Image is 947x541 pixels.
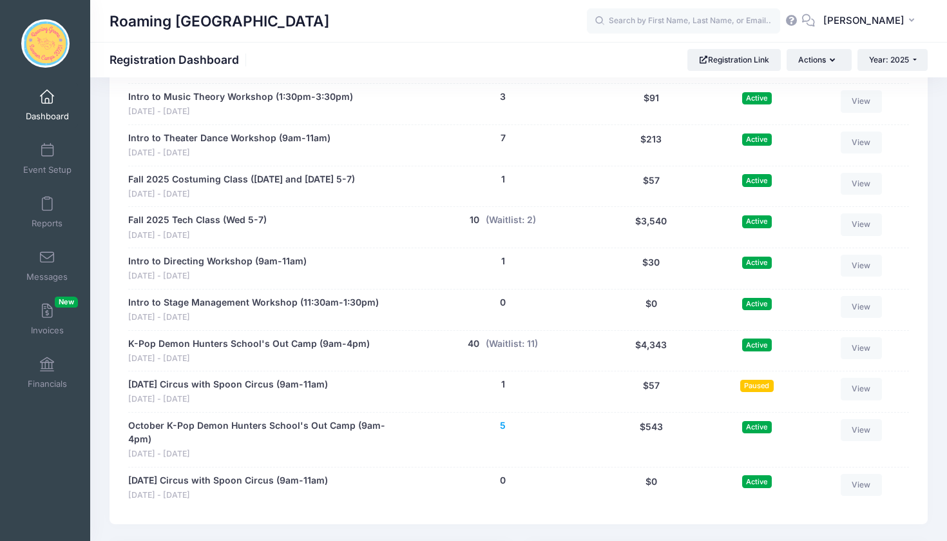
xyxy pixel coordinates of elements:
span: Financials [28,379,67,389]
a: View [841,173,882,195]
button: 0 [500,474,506,487]
span: [DATE] - [DATE] [128,270,307,282]
span: [DATE] - [DATE] [128,106,353,118]
a: View [841,132,882,153]
button: 0 [500,296,506,310]
span: [DATE] - [DATE] [128,147,330,159]
button: [PERSON_NAME] [815,6,928,36]
span: Active [742,133,772,146]
span: Active [742,339,772,351]
span: Reports [32,218,62,229]
div: $0 [597,474,706,502]
button: 1 [501,378,505,391]
div: $30 [597,255,706,282]
a: Messages [17,243,78,288]
span: [DATE] - [DATE] [128,230,267,242]
button: (Waitlist: 2) [486,213,536,227]
a: InvoicesNew [17,297,78,342]
button: 10 [470,213,479,227]
a: View [841,378,882,400]
a: Registration Link [687,49,781,71]
span: [DATE] - [DATE] [128,489,328,502]
span: Active [742,174,772,186]
div: $0 [597,296,706,324]
h1: Registration Dashboard [110,53,250,66]
button: 3 [500,90,506,104]
div: $57 [597,378,706,406]
a: Event Setup [17,136,78,181]
a: K-Pop Demon Hunters School's Out Camp (9am-4pm) [128,337,370,351]
span: Active [742,215,772,228]
h1: Roaming [GEOGRAPHIC_DATA] [110,6,329,36]
button: 1 [501,173,505,186]
a: Intro to Music Theory Workshop (1:30pm-3:30pm) [128,90,353,104]
span: Active [742,298,772,310]
div: $543 [597,419,706,460]
div: $4,343 [597,337,706,365]
a: [DATE] Circus with Spoon Circus (9am-11am) [128,474,328,487]
img: Roaming Gnome Theatre [21,19,70,68]
span: Active [742,257,772,269]
a: Reports [17,190,78,235]
a: View [841,90,882,112]
div: $213 [597,132,706,159]
span: Active [742,92,772,104]
a: View [841,419,882,441]
button: 7 [501,132,506,145]
a: Dashboard [17,83,78,128]
a: Fall 2025 Tech Class (Wed 5-7) [128,213,267,227]
a: October K-Pop Demon Hunters School's Out Camp (9am-4pm) [128,419,403,446]
button: Year: 2025 [857,49,928,71]
span: [DATE] - [DATE] [128,188,355,201]
span: [DATE] - [DATE] [128,353,370,365]
a: Intro to Stage Management Workshop (11:30am-1:30pm) [128,296,379,310]
span: Paused [740,380,774,392]
span: [DATE] - [DATE] [128,311,379,324]
a: [DATE] Circus with Spoon Circus (9am-11am) [128,378,328,391]
a: Intro to Theater Dance Workshop (9am-11am) [128,132,330,145]
a: Intro to Directing Workshop (9am-11am) [128,255,307,268]
button: (Waitlist: 11) [486,337,538,351]
a: View [841,213,882,235]
div: $57 [597,173,706,201]
div: $91 [597,90,706,118]
a: Financials [17,350,78,395]
button: 40 [468,337,479,351]
a: View [841,337,882,359]
span: Year: 2025 [869,55,909,64]
a: Fall 2025 Costuming Class ([DATE] and [DATE] 5-7) [128,173,355,186]
span: Dashboard [26,111,69,122]
span: Event Setup [23,164,72,175]
span: Active [742,421,772,433]
div: $3,540 [597,213,706,241]
button: 5 [500,419,506,433]
span: Invoices [31,325,64,336]
span: [DATE] - [DATE] [128,448,403,460]
a: View [841,255,882,277]
button: Actions [787,49,851,71]
span: [PERSON_NAME] [823,14,904,28]
a: View [841,474,882,496]
a: View [841,296,882,318]
span: Active [742,475,772,487]
span: [DATE] - [DATE] [128,393,328,406]
button: 1 [501,255,505,268]
span: Messages [26,271,68,282]
span: New [55,297,78,308]
input: Search by First Name, Last Name, or Email... [587,8,780,34]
